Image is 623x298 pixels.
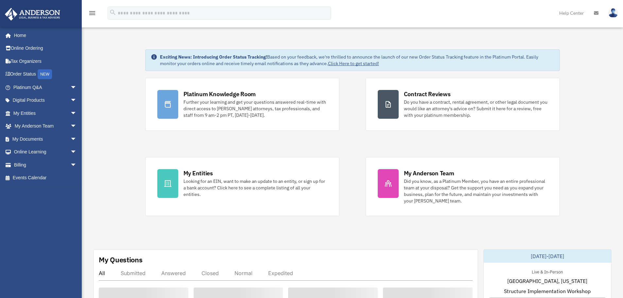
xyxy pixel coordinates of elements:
div: Closed [201,270,219,276]
img: User Pic [608,8,618,18]
i: menu [88,9,96,17]
a: Platinum Q&Aarrow_drop_down [5,81,87,94]
span: arrow_drop_down [70,94,83,107]
div: Did you know, as a Platinum Member, you have an entire professional team at your disposal? Get th... [404,178,548,204]
a: Events Calendar [5,171,87,184]
a: Digital Productsarrow_drop_down [5,94,87,107]
a: Order StatusNEW [5,68,87,81]
div: My Anderson Team [404,169,454,177]
strong: Exciting News: Introducing Order Status Tracking! [160,54,267,60]
span: arrow_drop_down [70,120,83,133]
span: [GEOGRAPHIC_DATA], [US_STATE] [507,277,587,285]
a: Online Learningarrow_drop_down [5,146,87,159]
span: arrow_drop_down [70,146,83,159]
div: My Entities [183,169,213,177]
img: Anderson Advisors Platinum Portal [3,8,62,21]
a: My Entities Looking for an EIN, want to make an update to an entity, or sign up for a bank accoun... [145,157,339,216]
i: search [109,9,116,16]
div: Based on your feedback, we're thrilled to announce the launch of our new Order Status Tracking fe... [160,54,554,67]
div: Expedited [268,270,293,276]
div: Do you have a contract, rental agreement, or other legal document you would like an attorney's ad... [404,99,548,118]
a: My Entitiesarrow_drop_down [5,107,87,120]
span: arrow_drop_down [70,107,83,120]
a: menu [88,11,96,17]
div: Further your learning and get your questions answered real-time with direct access to [PERSON_NAM... [183,99,327,118]
span: arrow_drop_down [70,132,83,146]
div: Platinum Knowledge Room [183,90,256,98]
a: Billingarrow_drop_down [5,158,87,171]
a: Home [5,29,83,42]
a: My Anderson Teamarrow_drop_down [5,120,87,133]
a: My Anderson Team Did you know, as a Platinum Member, you have an entire professional team at your... [366,157,560,216]
div: NEW [38,69,52,79]
div: My Questions [99,255,143,265]
div: Live & In-Person [527,268,568,275]
div: All [99,270,105,276]
a: Tax Organizers [5,55,87,68]
div: Normal [234,270,252,276]
a: Click Here to get started! [328,61,379,66]
span: arrow_drop_down [70,158,83,172]
div: Looking for an EIN, want to make an update to an entity, or sign up for a bank account? Click her... [183,178,327,198]
a: My Documentsarrow_drop_down [5,132,87,146]
div: Answered [161,270,186,276]
span: arrow_drop_down [70,81,83,94]
a: Platinum Knowledge Room Further your learning and get your questions answered real-time with dire... [145,78,339,131]
div: [DATE]-[DATE] [484,250,611,263]
span: Structure Implementation Workshop [504,287,591,295]
a: Contract Reviews Do you have a contract, rental agreement, or other legal document you would like... [366,78,560,131]
a: Online Ordering [5,42,87,55]
div: Contract Reviews [404,90,451,98]
div: Submitted [121,270,146,276]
